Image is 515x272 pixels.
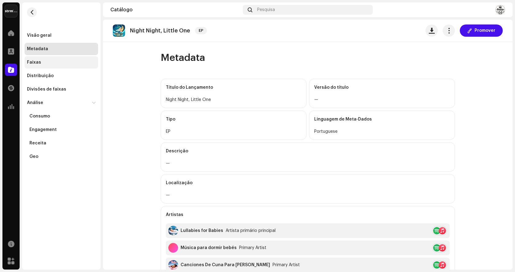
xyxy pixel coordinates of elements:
img: 410a8e72-14b7-48e4-957b-fa3fdc760263 [113,24,125,37]
div: Divisões de faixas [27,87,66,92]
re-m-nav-item: Consumo [25,110,98,122]
div: Receita [29,141,46,146]
div: Canciones De Cuna Para [PERSON_NAME] [181,263,270,267]
div: EP [166,128,301,135]
div: Night Night, Little One [166,96,301,103]
span: EP [195,27,207,34]
div: Título do Lançamento [166,79,301,96]
div: — [314,96,450,103]
button: Promover [460,24,503,37]
div: — [166,160,450,167]
div: Consumo [29,114,50,119]
div: Análise [27,100,43,105]
re-m-nav-item: Metadata [25,43,98,55]
div: Portuguese [314,128,450,135]
div: Metadata [27,47,48,51]
div: Catálogo [110,7,240,12]
span: Metadata [161,52,205,64]
re-m-nav-item: Receita [25,137,98,149]
re-m-nav-item: Faixas [25,56,98,69]
div: Distribuição [27,73,54,78]
div: Tipo [166,111,301,128]
div: Música para dormir bebés [181,245,237,250]
span: Pesquisa [257,7,275,12]
re-m-nav-item: Divisões de faixas [25,83,98,95]
div: Linguagem de Meta-Dados [314,111,450,128]
div: Primary Artist [239,245,266,250]
div: Artistas [166,206,450,223]
div: Primary Artist [273,263,300,267]
img: 4bbee7b1-6ee2-495d-a856-b6d6532e8cba [168,226,178,236]
div: Visão geral [27,33,51,38]
img: e51fe3cf-89f1-4f4c-b16a-69e8eb878127 [495,5,505,15]
div: Descrição [166,143,450,160]
re-m-nav-item: Visão geral [25,29,98,42]
div: Localização [166,174,450,192]
div: — [166,192,450,199]
re-m-nav-item: Geo [25,151,98,163]
img: 408b884b-546b-4518-8448-1008f9c76b02 [5,5,17,17]
re-m-nav-item: Engagement [25,124,98,136]
div: Versão do título [314,79,450,96]
div: Geo [29,154,38,159]
div: Engagement [29,127,57,132]
img: 1ce8ea0f-c49d-44ab-aedc-20d339591f7b [168,260,178,270]
re-m-nav-dropdown: Análise [25,97,98,163]
re-m-nav-item: Distribuição [25,70,98,82]
p: Night Night, Little One [130,28,190,34]
span: Promover [475,24,495,37]
div: Faixas [27,60,41,65]
div: Lullabies for Babies [181,228,223,233]
div: Artista primário principal [226,228,276,233]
